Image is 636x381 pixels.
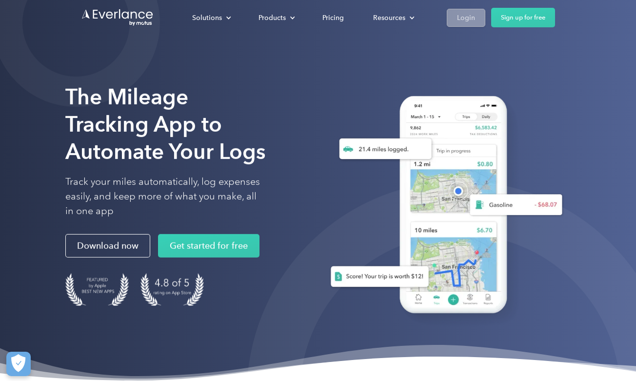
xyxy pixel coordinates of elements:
[491,8,555,27] a: Sign up for free
[81,8,154,27] a: Go to homepage
[192,12,222,24] div: Solutions
[65,175,260,219] p: Track your miles automatically, log expenses easily, and keep more of what you make, all in one app
[258,12,286,24] div: Products
[457,12,475,24] div: Login
[322,12,344,24] div: Pricing
[65,234,150,258] a: Download now
[158,234,259,258] a: Get started for free
[315,86,570,328] img: Everlance, mileage tracker app, expense tracking app
[249,9,303,26] div: Products
[182,9,239,26] div: Solutions
[363,9,422,26] div: Resources
[447,9,485,27] a: Login
[6,352,31,376] button: Cookies Settings
[65,84,266,164] strong: The Mileage Tracking App to Automate Your Logs
[373,12,405,24] div: Resources
[313,9,354,26] a: Pricing
[65,273,129,306] img: Badge for Featured by Apple Best New Apps
[140,273,204,306] img: 4.9 out of 5 stars on the app store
